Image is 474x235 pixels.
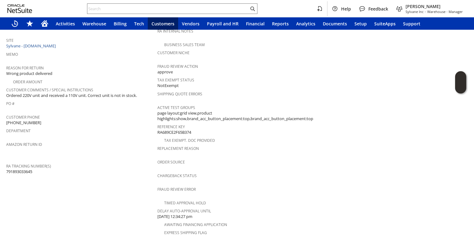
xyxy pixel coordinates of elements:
[6,128,31,133] a: Department
[164,138,215,143] a: Tax Exempt. Doc Provided
[425,9,426,14] span: -
[406,3,463,9] span: [PERSON_NAME]
[371,17,399,30] a: SuiteApps
[6,43,57,49] a: Sylvane - [DOMAIN_NAME]
[6,142,42,147] a: Amazon Return ID
[164,42,205,47] a: Business Sales Team
[157,129,191,135] span: RA689CE2F65B374
[148,17,178,30] a: Customers
[6,38,14,43] a: Site
[292,17,319,30] a: Analytics
[242,17,268,30] a: Financial
[6,71,52,76] span: Wrong product delivered
[6,65,44,71] a: Reason For Return
[37,17,52,30] a: Home
[13,79,42,85] a: Order Amount
[7,17,22,30] a: Recent Records
[203,17,242,30] a: Payroll and HR
[323,21,347,27] span: Documents
[22,17,37,30] div: Shortcuts
[52,17,79,30] a: Activities
[399,17,424,30] a: Support
[207,21,239,27] span: Payroll and HR
[6,93,137,98] span: Ordered 220V unit and received a 110V unit. Correct unit is not in stock.
[157,146,199,151] a: Replacement reason
[6,169,32,175] span: 791893033645
[406,9,424,14] span: Sylvane Inc
[11,20,19,27] svg: Recent Records
[374,21,396,27] span: SuiteApps
[157,69,173,75] span: approve
[79,17,110,30] a: Warehouse
[6,87,93,93] a: Customer Comments / Special Instructions
[157,64,198,69] a: Fraud Review Action
[110,17,130,30] a: Billing
[87,5,249,12] input: Search
[178,17,203,30] a: Vendors
[134,21,144,27] span: Tech
[427,9,463,14] span: Warehouse - Manager
[157,28,193,34] a: RA Internal Notes
[268,17,292,30] a: Reports
[354,21,367,27] span: Setup
[6,120,41,126] span: [PHONE_NUMBER]
[6,52,18,57] a: Memo
[82,21,106,27] span: Warehouse
[157,208,211,214] a: Delay Auto-Approval Until
[164,200,206,206] a: Timed Approval Hold
[455,71,466,94] iframe: Click here to launch Oracle Guided Learning Help Panel
[157,77,194,83] a: Tax Exempt Status
[182,21,200,27] span: Vendors
[130,17,148,30] a: Tech
[6,163,51,169] a: RA Tracking Number(s)
[455,83,466,94] span: Oracle Guided Learning Widget. To move around, please hold and drag
[114,21,127,27] span: Billing
[403,21,420,27] span: Support
[296,21,315,27] span: Analytics
[6,115,40,120] a: Customer Phone
[26,20,33,27] svg: Shortcuts
[157,83,179,89] span: NotExempt
[249,5,256,12] svg: Search
[351,17,371,30] a: Setup
[157,214,192,220] span: [DATE] 12:34:27 pm
[246,21,265,27] span: Financial
[7,4,32,13] svg: logo
[272,21,289,27] span: Reports
[157,159,185,165] a: Order Source
[319,17,351,30] a: Documents
[157,187,196,192] a: Fraud Review Error
[6,101,15,106] a: PO #
[41,20,48,27] svg: Home
[151,21,174,27] span: Customers
[164,222,227,227] a: Awaiting Financing Application
[157,124,185,129] a: Reference Key
[157,110,313,122] span: page layout:grid view,product highlights:show,brand_acc_button_placement:top,brand_acc_button_pla...
[368,6,388,12] span: Feedback
[56,21,75,27] span: Activities
[341,6,351,12] span: Help
[157,173,197,178] a: Chargeback Status
[157,91,202,97] a: Shipping Quote Errors
[157,105,195,110] a: Active Test Groups
[157,50,190,55] a: Customer Niche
